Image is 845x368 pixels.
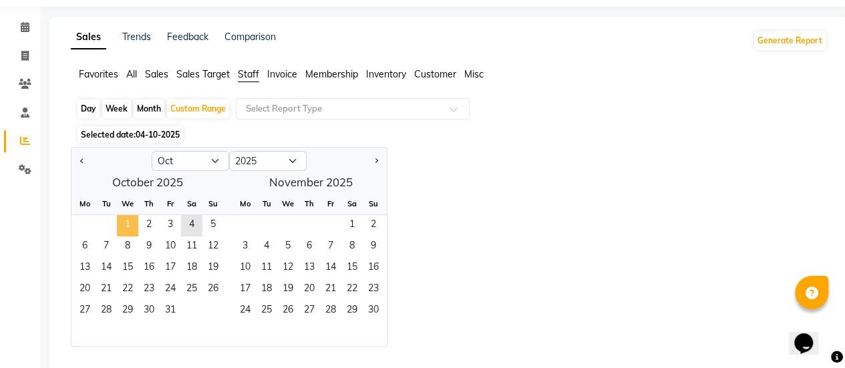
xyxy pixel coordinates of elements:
div: Wednesday, October 22, 2025 [117,279,138,301]
div: Tu [256,193,277,214]
div: Thursday, October 30, 2025 [138,301,160,322]
span: 28 [320,301,341,322]
div: Monday, November 24, 2025 [234,301,256,322]
span: 16 [363,258,384,279]
span: 31 [160,301,181,322]
span: 2 [363,215,384,236]
div: Sunday, October 19, 2025 [202,258,224,279]
div: Monday, October 13, 2025 [74,258,96,279]
div: Tuesday, November 4, 2025 [256,236,277,258]
div: Th [138,193,160,214]
span: 23 [363,279,384,301]
div: Sunday, October 12, 2025 [202,236,224,258]
span: 28 [96,301,117,322]
span: 30 [138,301,160,322]
span: 18 [256,279,277,301]
div: Saturday, October 11, 2025 [181,236,202,258]
span: 6 [74,236,96,258]
div: Tuesday, November 11, 2025 [256,258,277,279]
button: Previous month [77,150,88,172]
span: Favorites [79,68,118,80]
a: Comparison [224,31,276,43]
div: We [117,193,138,214]
div: Monday, November 3, 2025 [234,236,256,258]
div: Su [202,193,224,214]
div: Sunday, October 26, 2025 [202,279,224,301]
span: 16 [138,258,160,279]
span: 25 [256,301,277,322]
button: Generate Report [754,31,826,50]
span: 7 [320,236,341,258]
span: 2 [138,215,160,236]
div: Sunday, November 16, 2025 [363,258,384,279]
div: Custom Range [167,100,229,118]
div: Thursday, November 20, 2025 [299,279,320,301]
span: 3 [160,215,181,236]
div: Friday, November 21, 2025 [320,279,341,301]
div: Thursday, November 27, 2025 [299,301,320,322]
span: 8 [341,236,363,258]
div: Day [77,100,100,118]
span: 30 [363,301,384,322]
div: Fr [160,193,181,214]
span: 22 [341,279,363,301]
span: 17 [160,258,181,279]
div: Friday, October 31, 2025 [160,301,181,322]
span: 21 [320,279,341,301]
span: 19 [202,258,224,279]
div: Tuesday, October 7, 2025 [96,236,117,258]
div: Wednesday, November 19, 2025 [277,279,299,301]
div: Friday, October 3, 2025 [160,215,181,236]
div: Thursday, November 6, 2025 [299,236,320,258]
div: Monday, October 6, 2025 [74,236,96,258]
div: Sunday, October 5, 2025 [202,215,224,236]
div: Saturday, October 18, 2025 [181,258,202,279]
span: 1 [341,215,363,236]
span: 21 [96,279,117,301]
div: Monday, November 10, 2025 [234,258,256,279]
span: 10 [160,236,181,258]
div: Monday, October 27, 2025 [74,301,96,322]
span: Misc [464,68,484,80]
div: Saturday, November 29, 2025 [341,301,363,322]
div: Wednesday, October 15, 2025 [117,258,138,279]
span: 5 [277,236,299,258]
span: 25 [181,279,202,301]
span: 9 [138,236,160,258]
div: Thursday, October 23, 2025 [138,279,160,301]
div: Week [102,100,131,118]
div: Friday, November 7, 2025 [320,236,341,258]
div: Tuesday, October 14, 2025 [96,258,117,279]
div: Wednesday, October 1, 2025 [117,215,138,236]
div: Sa [341,193,363,214]
span: 15 [117,258,138,279]
div: Tuesday, November 25, 2025 [256,301,277,322]
button: Next month [371,150,381,172]
span: Sales [145,68,168,80]
span: 4 [181,215,202,236]
div: Friday, October 24, 2025 [160,279,181,301]
div: Monday, October 20, 2025 [74,279,96,301]
div: Saturday, October 25, 2025 [181,279,202,301]
div: Saturday, October 4, 2025 [181,215,202,236]
div: Friday, November 14, 2025 [320,258,341,279]
a: Sales [71,25,106,49]
span: 5 [202,215,224,236]
iframe: chat widget [789,315,832,355]
div: Th [299,193,320,214]
span: 24 [160,279,181,301]
span: 26 [277,301,299,322]
div: Mo [234,193,256,214]
span: 11 [256,258,277,279]
span: 26 [202,279,224,301]
span: Staff [238,68,259,80]
span: Inventory [366,68,406,80]
span: 17 [234,279,256,301]
span: Customer [414,68,456,80]
span: 11 [181,236,202,258]
div: Thursday, November 13, 2025 [299,258,320,279]
span: 7 [96,236,117,258]
div: Sunday, November 2, 2025 [363,215,384,236]
span: 14 [96,258,117,279]
span: 29 [117,301,138,322]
